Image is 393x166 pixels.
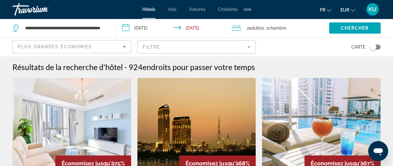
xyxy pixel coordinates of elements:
[247,24,264,32] span: 2
[137,40,256,54] button: Filter
[329,22,381,34] button: Chercher
[340,26,369,31] span: Chercher
[268,26,286,31] span: Chambre
[351,43,365,51] span: Carte
[12,62,123,72] h1: Résultats de la recherche d'hôtel
[124,62,127,72] span: -
[320,7,325,12] span: fr
[264,24,286,32] span: , 1
[226,19,329,37] button: Travelers: 2 adults, 0 children
[18,44,92,49] span: Plus grandes économies
[218,7,238,12] a: Croisières
[18,43,126,50] mat-select: Sort by
[249,26,264,31] span: Adultes
[365,44,381,50] button: Toggle map
[320,5,331,14] button: Change language
[368,141,388,161] iframe: Bouton de lancement de la fenêtre de messagerie
[12,1,75,17] a: Travorium
[143,62,255,72] span: endroits pour passer votre temps
[129,62,255,72] h2: 924
[244,4,251,14] button: Extra navigation items
[368,6,377,12] span: KU
[340,5,355,14] button: Change currency
[116,19,226,37] button: Check-in date: Sep 20, 2025 Check-out date: Sep 27, 2025
[168,7,176,12] a: Vols
[364,3,381,16] button: User Menu
[142,7,155,12] a: Hôtels
[340,7,349,12] span: EUR
[189,7,205,12] a: Voitures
